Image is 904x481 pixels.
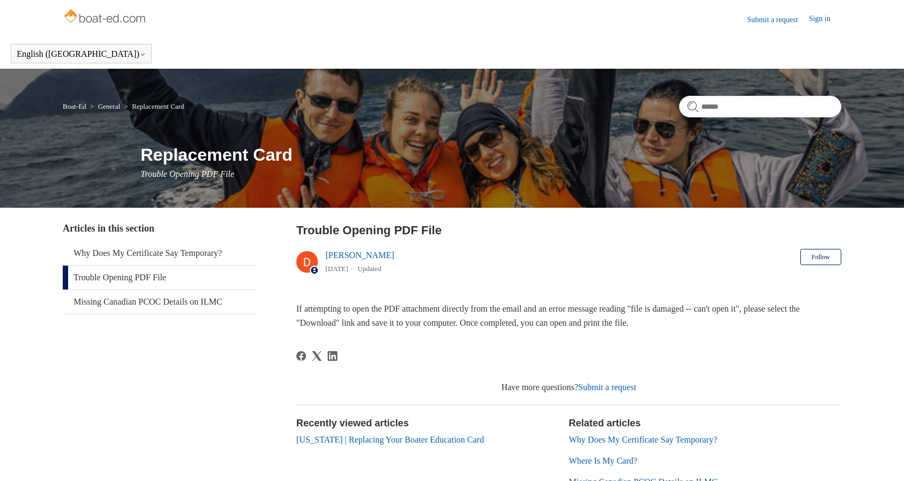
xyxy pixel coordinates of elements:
[578,383,636,392] a: Submit a request
[800,249,841,265] button: Follow Article
[312,351,322,361] a: X Corp
[63,290,257,314] a: Missing Canadian PCOC Details on ILMC
[63,6,149,28] img: Boat-Ed Help Center home page
[63,266,257,289] a: Trouble Opening PDF File
[88,102,122,110] li: General
[296,435,484,444] a: [US_STATE] | Replacing Your Boater Education Card
[141,142,841,168] h1: Replacement Card
[122,102,184,110] li: Replacement Card
[296,221,841,239] h2: Trouble Opening PDF File
[63,223,154,234] span: Articles in this section
[569,416,841,431] h2: Related articles
[132,102,184,110] a: Replacement Card
[325,265,348,273] time: 03/01/2024, 15:10
[296,351,306,361] svg: Share this page on Facebook
[357,265,381,273] li: Updated
[328,351,337,361] svg: Share this page on LinkedIn
[747,14,809,25] a: Submit a request
[296,381,841,394] div: Have more questions?
[17,49,146,59] button: English ([GEOGRAPHIC_DATA])
[141,169,234,179] span: Trouble Opening PDF File
[63,241,257,265] a: Why Does My Certificate Say Temporary?
[296,304,800,327] span: If attempting to open the PDF attachment directly from the email and an error message reading "fi...
[679,96,841,117] input: Search
[296,416,558,431] h2: Recently viewed articles
[569,435,717,444] a: Why Does My Certificate Say Temporary?
[63,102,86,110] a: Boat-Ed
[809,13,841,26] a: Sign in
[98,102,120,110] a: General
[868,445,896,473] div: Live chat
[325,251,394,260] a: [PERSON_NAME]
[63,102,88,110] li: Boat-Ed
[312,351,322,361] svg: Share this page on X Corp
[328,351,337,361] a: LinkedIn
[296,351,306,361] a: Facebook
[569,456,637,465] a: Where Is My Card?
